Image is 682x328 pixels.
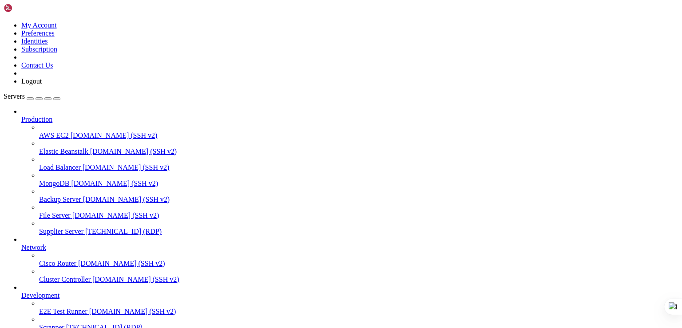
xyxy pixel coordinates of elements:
a: Production [21,116,678,124]
li: AWS EC2 [DOMAIN_NAME] (SSH v2) [39,124,678,140]
span: Supplier Server [39,228,83,235]
li: Cisco Router [DOMAIN_NAME] (SSH v2) [39,252,678,268]
li: Backup Server [DOMAIN_NAME] (SSH v2) [39,188,678,204]
img: Shellngn [4,4,55,12]
a: Subscription [21,45,57,53]
span: MongoDB [39,180,69,187]
a: Development [21,292,678,300]
a: File Server [DOMAIN_NAME] (SSH v2) [39,212,678,220]
li: Production [21,108,678,236]
a: E2E Test Runner [DOMAIN_NAME] (SSH v2) [39,308,678,316]
span: Network [21,244,46,251]
span: [DOMAIN_NAME] (SSH v2) [83,164,170,171]
li: Supplier Server [TECHNICAL_ID] (RDP) [39,220,678,236]
a: AWS EC2 [DOMAIN_NAME] (SSH v2) [39,132,678,140]
span: [DOMAIN_NAME] (SSH v2) [71,180,158,187]
span: Cluster Controller [39,276,91,283]
span: E2E Test Runner [39,308,87,315]
a: Backup Server [DOMAIN_NAME] (SSH v2) [39,196,678,204]
a: MongoDB [DOMAIN_NAME] (SSH v2) [39,180,678,188]
li: File Server [DOMAIN_NAME] (SSH v2) [39,204,678,220]
span: [DOMAIN_NAME] (SSH v2) [78,260,165,267]
a: Elastic Beanstalk [DOMAIN_NAME] (SSH v2) [39,148,678,156]
a: Cisco Router [DOMAIN_NAME] (SSH v2) [39,260,678,268]
li: Elastic Beanstalk [DOMAIN_NAME] (SSH v2) [39,140,678,156]
span: [DOMAIN_NAME] (SSH v2) [72,212,159,219]
span: Production [21,116,52,123]
li: Cluster Controller [DOMAIN_NAME] (SSH v2) [39,268,678,284]
span: [DOMAIN_NAME] (SSH v2) [92,276,179,283]
span: Elastic Beanstalk [39,148,88,155]
span: [DOMAIN_NAME] (SSH v2) [71,132,158,139]
li: MongoDB [DOMAIN_NAME] (SSH v2) [39,172,678,188]
span: [TECHNICAL_ID] (RDP) [85,228,162,235]
li: E2E Test Runner [DOMAIN_NAME] (SSH v2) [39,300,678,316]
span: Cisco Router [39,260,76,267]
a: Cluster Controller [DOMAIN_NAME] (SSH v2) [39,276,678,284]
a: Preferences [21,29,55,37]
a: Supplier Server [TECHNICAL_ID] (RDP) [39,228,678,236]
a: Load Balancer [DOMAIN_NAME] (SSH v2) [39,164,678,172]
a: Logout [21,77,42,85]
span: [DOMAIN_NAME] (SSH v2) [83,196,170,203]
a: Identities [21,37,48,45]
a: Servers [4,92,60,100]
span: [DOMAIN_NAME] (SSH v2) [89,308,176,315]
span: File Server [39,212,71,219]
span: AWS EC2 [39,132,69,139]
a: Network [21,244,678,252]
li: Load Balancer [DOMAIN_NAME] (SSH v2) [39,156,678,172]
span: Load Balancer [39,164,81,171]
li: Network [21,236,678,284]
span: Backup Server [39,196,81,203]
a: Contact Us [21,61,53,69]
span: Development [21,292,59,299]
span: [DOMAIN_NAME] (SSH v2) [90,148,177,155]
a: My Account [21,21,57,29]
span: Servers [4,92,25,100]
